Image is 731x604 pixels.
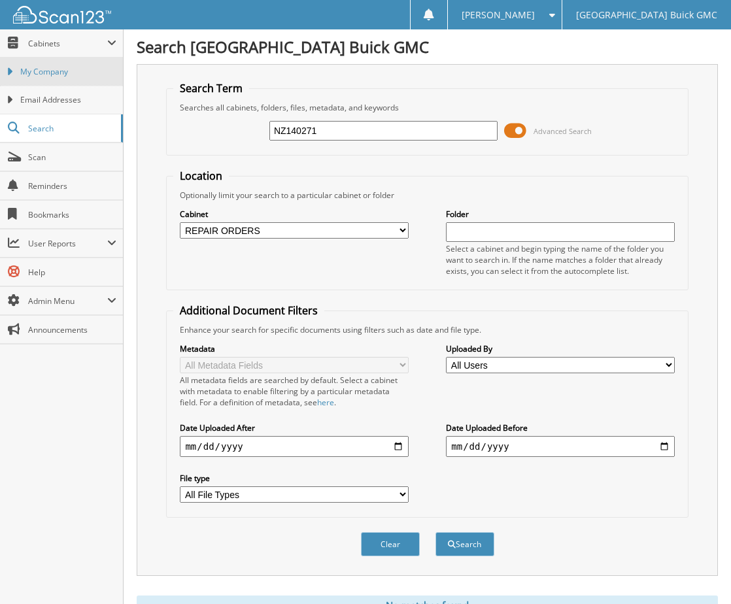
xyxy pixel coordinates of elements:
[180,343,408,354] label: Metadata
[28,38,107,49] span: Cabinets
[173,190,681,201] div: Optionally limit your search to a particular cabinet or folder
[173,102,681,113] div: Searches all cabinets, folders, files, metadata, and keywords
[28,180,116,192] span: Reminders
[20,94,116,106] span: Email Addresses
[446,343,674,354] label: Uploaded By
[666,541,731,604] iframe: Chat Widget
[28,152,116,163] span: Scan
[180,422,408,433] label: Date Uploaded After
[28,123,114,134] span: Search
[317,397,334,408] a: here
[173,303,324,318] legend: Additional Document Filters
[28,238,107,249] span: User Reports
[576,11,717,19] span: [GEOGRAPHIC_DATA] Buick GMC
[361,532,420,556] button: Clear
[534,126,592,136] span: Advanced Search
[180,473,408,484] label: File type
[13,6,111,24] img: scan123-logo-white.svg
[446,209,674,220] label: Folder
[28,209,116,220] span: Bookmarks
[180,209,408,220] label: Cabinet
[28,324,116,335] span: Announcements
[446,436,674,457] input: end
[435,532,494,556] button: Search
[173,324,681,335] div: Enhance your search for specific documents using filters such as date and file type.
[446,422,674,433] label: Date Uploaded Before
[28,267,116,278] span: Help
[173,169,229,183] legend: Location
[180,436,408,457] input: start
[180,375,408,408] div: All metadata fields are searched by default. Select a cabinet with metadata to enable filtering b...
[28,295,107,307] span: Admin Menu
[137,36,718,58] h1: Search [GEOGRAPHIC_DATA] Buick GMC
[462,11,535,19] span: [PERSON_NAME]
[20,66,116,78] span: My Company
[173,81,249,95] legend: Search Term
[446,243,674,277] div: Select a cabinet and begin typing the name of the folder you want to search in. If the name match...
